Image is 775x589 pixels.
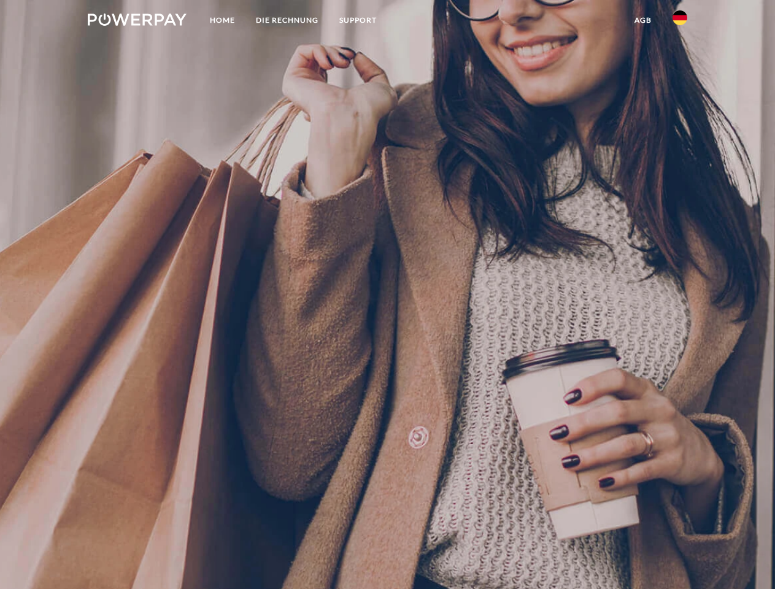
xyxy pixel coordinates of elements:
[329,9,387,31] a: SUPPORT
[673,10,687,25] img: de
[88,13,187,26] img: logo-powerpay-white.svg
[199,9,245,31] a: Home
[624,9,662,31] a: agb
[245,9,329,31] a: DIE RECHNUNG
